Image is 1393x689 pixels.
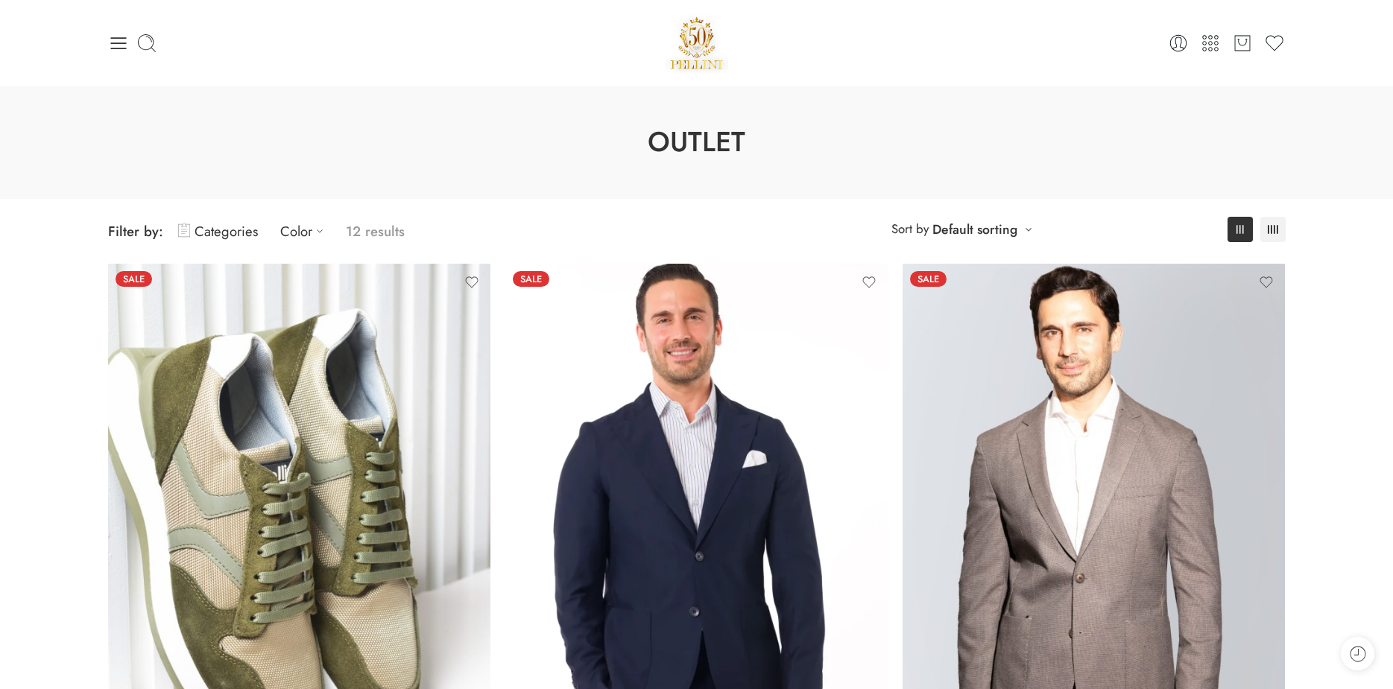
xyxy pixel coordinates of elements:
[37,123,1356,162] h1: Outlet
[280,214,331,249] a: Color
[178,214,258,249] a: Categories
[665,11,729,74] a: Pellini -
[665,11,729,74] img: Pellini
[1232,33,1253,54] a: Cart
[932,219,1017,240] a: Default sorting
[116,271,152,287] span: Sale
[891,217,929,241] span: Sort by
[910,271,947,287] span: Sale
[1168,33,1189,54] a: Login / Register
[1264,33,1285,54] a: Wishlist
[108,221,163,241] span: Filter by:
[346,214,405,249] p: 12 results
[513,271,549,287] span: Sale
